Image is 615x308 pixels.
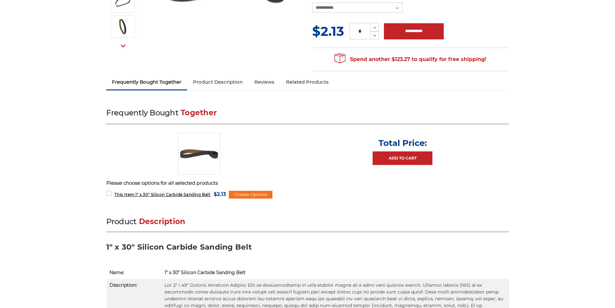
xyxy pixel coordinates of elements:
[164,270,246,275] span: 1" x 30" Silicon Carbide Sanding Belt
[139,217,186,226] span: Description
[110,282,137,288] strong: Description:
[115,39,131,53] button: Next
[249,75,280,89] a: Reviews
[115,18,131,35] img: 1" x 30" - Silicon Carbide Sanding Belt
[229,191,272,199] div: Choose Options
[280,75,334,89] a: Related Products
[106,217,137,226] span: Product
[378,138,427,148] p: Total Price:
[106,180,509,187] p: Please choose options for all selected products
[187,75,249,89] a: Product Description
[373,151,432,165] a: Add to Cart
[178,133,220,175] img: 1" x 30" Silicon Carbide File Belt
[181,108,217,117] span: Together
[334,56,486,62] span: Spend another $123.27 to qualify for free shipping!
[214,190,226,199] span: $2.13
[106,108,178,117] span: Frequently Bought
[110,270,124,275] strong: Name:
[114,192,210,197] span: 1" x 30" Silicon Carbide Sanding Belt
[114,192,135,197] strong: This Item:
[106,242,509,257] h3: 1" x 30" Silicon Carbide Sanding Belt
[106,75,187,89] a: Frequently Bought Together
[312,23,344,39] span: $2.13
